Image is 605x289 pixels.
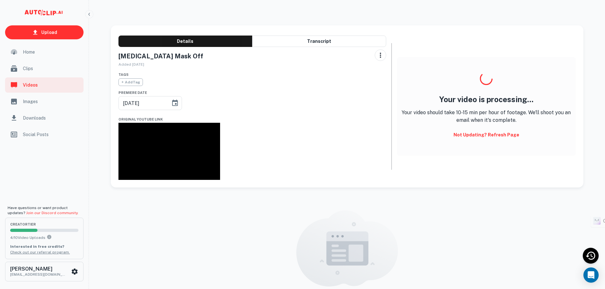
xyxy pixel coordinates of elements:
p: [EMAIL_ADDRESS][DOMAIN_NAME] [10,272,67,277]
button: creatorTier4/10Video UploadsYou can upload 10 videos per month on the creator tier. Upgrade to up... [5,218,84,259]
a: Videos [5,77,84,93]
div: Open Intercom Messenger [583,267,599,283]
button: [PERSON_NAME][EMAIL_ADDRESS][DOMAIN_NAME] [5,262,84,281]
p: Your video should take 10-15 min per hour of footage. We'll shoot you an email when it's complete. [397,109,575,124]
a: Upload [5,25,84,39]
span: Clips [23,65,80,72]
a: Social Posts [5,127,84,142]
button: Transcript [252,36,386,47]
span: Added [DATE] [118,62,144,67]
button: Choose date, selected date is Sep 13, 2025 [169,97,181,109]
h6: [PERSON_NAME] [10,266,67,272]
p: Interested in free credits? [10,244,78,249]
a: Check out our referral program. [10,250,70,254]
span: Home [23,49,80,56]
span: Tags [118,73,129,76]
span: Videos [23,82,80,89]
a: Downloads [5,110,84,126]
img: empty content [296,210,398,286]
span: + Add Tag [118,78,143,86]
span: Social Posts [23,131,80,138]
a: Images [5,94,84,109]
span: Original YouTube Link [118,117,163,121]
a: Join our Discord community. [26,211,78,215]
span: creator Tier [10,223,78,226]
h5: [MEDICAL_DATA] Mask Off [118,52,209,60]
span: Images [23,98,80,105]
a: Home [5,44,84,60]
span: Premiere Date [118,91,147,95]
p: 4 / 10 Video Uploads [10,234,78,240]
button: Not updating? Refresh Page [451,129,522,141]
span: Downloads [23,115,80,122]
a: Clips [5,61,84,76]
iframe: ADHD Mask Off [118,123,220,180]
button: Details [118,36,252,47]
span: Have questions or want product updates? [8,206,78,215]
div: Recent Activity [583,248,599,264]
p: Upload [41,29,57,36]
input: mm/dd/yyyy [118,94,166,112]
h4: Your video is processing... [397,95,575,104]
svg: You can upload 10 videos per month on the creator tier. Upgrade to upload more. [47,234,52,240]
